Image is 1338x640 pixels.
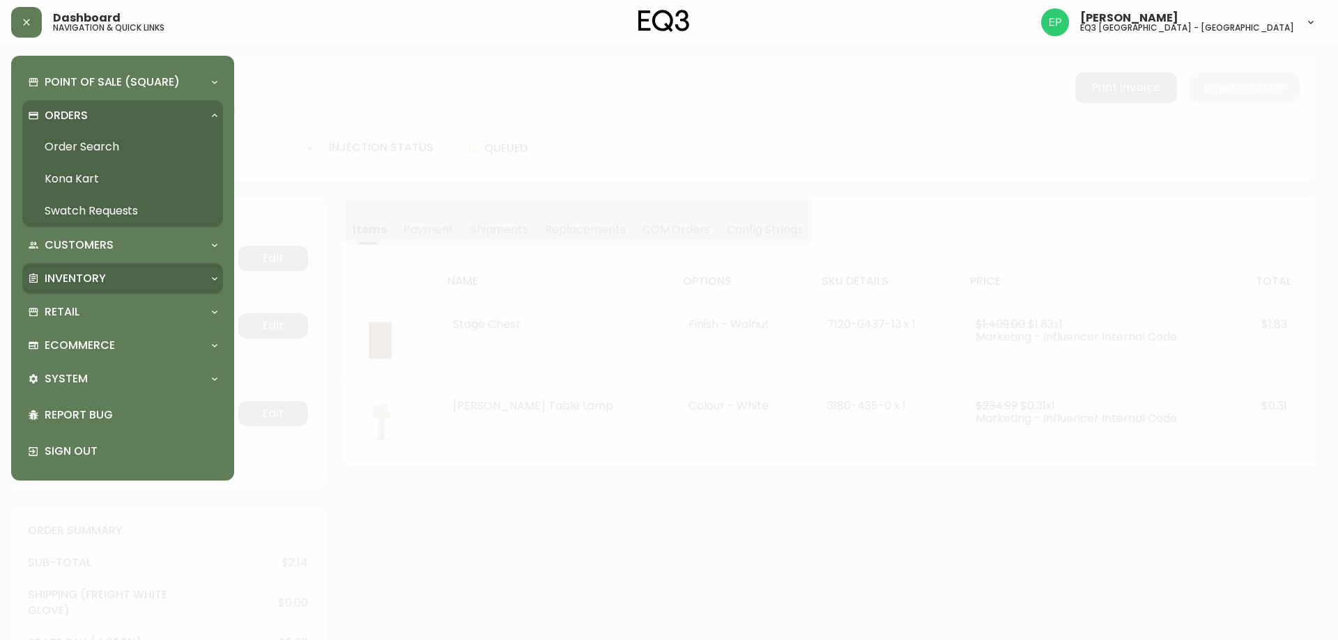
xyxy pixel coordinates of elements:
[22,163,223,195] a: Kona Kart
[22,297,223,327] div: Retail
[53,13,121,24] span: Dashboard
[22,230,223,260] div: Customers
[1041,8,1069,36] img: edb0eb29d4ff191ed42d19acdf48d771
[45,371,88,387] p: System
[22,433,223,469] div: Sign Out
[22,195,223,227] a: Swatch Requests
[1080,13,1178,24] span: [PERSON_NAME]
[22,67,223,97] div: Point of Sale (Square)
[22,100,223,131] div: Orders
[53,24,164,32] h5: navigation & quick links
[45,407,217,423] p: Report Bug
[22,131,223,163] a: Order Search
[45,108,88,123] p: Orders
[22,330,223,361] div: Ecommerce
[22,364,223,394] div: System
[45,271,106,286] p: Inventory
[22,397,223,433] div: Report Bug
[45,304,79,320] p: Retail
[45,338,115,353] p: Ecommerce
[45,444,217,459] p: Sign Out
[45,75,180,90] p: Point of Sale (Square)
[45,237,114,253] p: Customers
[638,10,690,32] img: logo
[22,263,223,294] div: Inventory
[1080,24,1294,32] h5: eq3 [GEOGRAPHIC_DATA] - [GEOGRAPHIC_DATA]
